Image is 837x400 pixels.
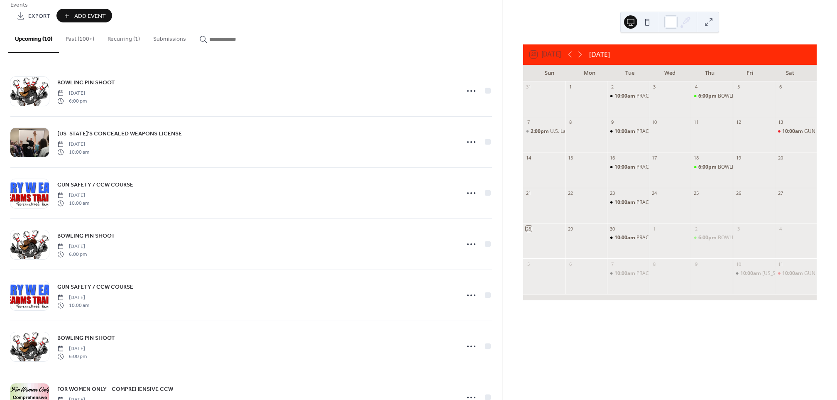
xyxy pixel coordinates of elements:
[614,270,636,277] span: 10:00am
[523,128,565,135] div: U.S. LawShield Event: SITUATIONAL AWARENESS AND DEFENDING YOURSELF
[57,231,115,240] a: BOWLING PIN SHOOT
[777,155,783,161] div: 20
[740,270,762,277] span: 10:00am
[782,128,804,135] span: 10:00am
[607,93,649,100] div: PRACTICAL TACTICAL
[101,22,147,52] button: Recurring (1)
[614,128,636,135] span: 10:00am
[147,22,193,52] button: Submissions
[651,190,658,196] div: 24
[57,192,89,199] span: [DATE]
[607,199,649,206] div: PRACTICAL TACTICAL
[568,155,574,161] div: 15
[57,97,87,105] span: 6:00 pm
[609,190,616,196] div: 23
[693,226,700,232] div: 2
[568,119,574,125] div: 8
[609,119,616,125] div: 9
[777,190,783,196] div: 27
[56,17,112,21] a: Add Event
[57,283,133,292] span: GUN SAFETY / CCW COURSE
[57,345,87,353] span: [DATE]
[568,190,574,196] div: 22
[57,243,87,250] span: [DATE]
[526,190,532,196] div: 21
[550,128,729,135] div: U.S. LawShield Event: SITUATIONAL AWARENESS AND DEFENDING YOURSELF
[568,226,574,232] div: 29
[530,65,570,81] div: Sun
[568,261,574,267] div: 6
[718,164,768,171] div: BOWLING PIN SHOOT
[614,164,636,171] span: 10:00am
[733,270,775,277] div: FLORIDA'S CONCEALED WEAPONS LICENSE
[693,84,700,90] div: 4
[531,128,550,135] span: 2:00pm
[735,261,742,267] div: 10
[57,333,115,343] a: BOWLING PIN SHOOT
[607,128,649,135] div: PRACTICAL TACTICAL
[698,93,718,100] span: 6:00pm
[526,119,532,125] div: 7
[782,270,804,277] span: 10:00am
[693,119,700,125] div: 11
[651,84,658,90] div: 3
[770,65,810,81] div: Sat
[570,65,609,81] div: Mon
[57,199,89,207] span: 10:00 am
[718,93,768,100] div: BOWLING PIN SHOOT
[609,84,616,90] div: 2
[59,22,101,52] button: Past (100+)
[636,164,686,171] div: PRACTICAL TACTICAL
[650,65,690,81] div: Wed
[777,226,783,232] div: 4
[636,234,686,241] div: PRACTICAL TACTICAL
[57,384,173,394] a: FOR WOMEN ONLY - COMPREHENSIVE CCW
[74,12,106,21] span: Add Event
[693,190,700,196] div: 25
[777,119,783,125] div: 13
[610,65,650,81] div: Tue
[57,250,87,258] span: 6:00 pm
[57,148,89,156] span: 10:00 am
[57,302,89,309] span: 10:00 am
[526,84,532,90] div: 31
[57,353,87,360] span: 6:00 pm
[57,78,115,87] a: BOWLING PIN SHOOT
[691,93,733,100] div: BOWLING PIN SHOOT
[609,226,616,232] div: 30
[57,90,87,97] span: [DATE]
[636,270,686,277] div: PRACTICAL TACTICAL
[651,155,658,161] div: 17
[614,234,636,241] span: 10:00am
[775,128,817,135] div: GUN SAFETY / CCW COURSE
[735,226,742,232] div: 3
[691,164,733,171] div: BOWLING PIN SHOOT
[568,84,574,90] div: 1
[636,199,686,206] div: PRACTICAL TACTICAL
[651,119,658,125] div: 10
[57,385,173,394] span: FOR WOMEN ONLY - COMPREHENSIVE CCW
[526,226,532,232] div: 28
[690,65,730,81] div: Thu
[56,9,112,22] button: Add Event
[57,180,133,189] a: GUN SAFETY / CCW COURSE
[589,49,610,59] div: [DATE]
[651,226,658,232] div: 1
[609,261,616,267] div: 7
[735,84,742,90] div: 5
[698,234,718,241] span: 6:00pm
[735,119,742,125] div: 12
[57,282,133,292] a: GUN SAFETY / CCW COURSE
[609,155,616,161] div: 16
[614,199,636,206] span: 10:00am
[57,294,89,302] span: [DATE]
[57,129,182,138] a: [US_STATE]'S CONCEALED WEAPONS LICENSE
[614,93,636,100] span: 10:00am
[693,155,700,161] div: 18
[693,261,700,267] div: 9
[607,234,649,241] div: PRACTICAL TACTICAL
[57,181,133,189] span: GUN SAFETY / CCW COURSE
[718,234,768,241] div: BOWLING PIN SHOOT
